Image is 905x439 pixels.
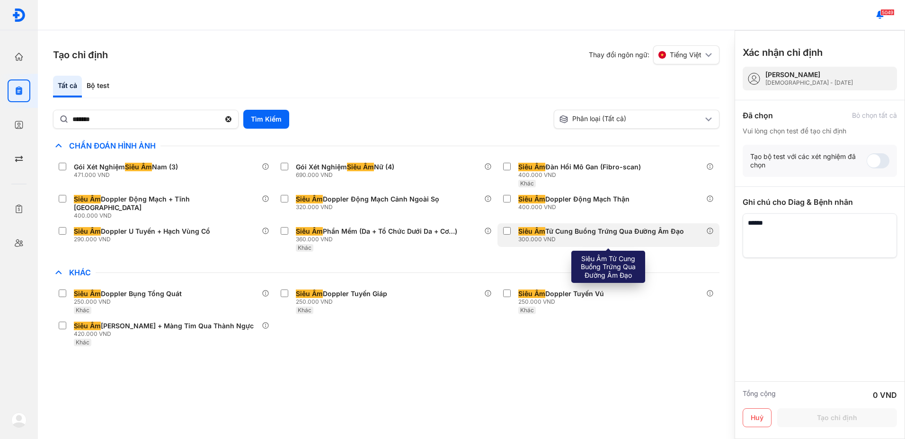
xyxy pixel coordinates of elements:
span: Siêu Âm [74,322,101,330]
button: Tạo chỉ định [777,408,897,427]
div: Doppler U Tuyến + Hạch Vùng Cổ [74,227,210,236]
span: Siêu Âm [518,195,545,203]
span: Khác [64,268,96,277]
span: Siêu Âm [74,227,101,236]
div: Doppler Tuyến Vú [518,290,604,298]
h3: Xác nhận chỉ định [743,46,823,59]
div: 360.000 VND [296,236,461,243]
span: Khác [76,339,89,346]
div: Đã chọn [743,110,773,121]
div: Doppler Bụng Tổng Quát [74,290,182,298]
button: Tìm Kiếm [243,110,289,129]
div: Gói Xét Nghiệm Nam (3) [74,163,178,171]
img: logo [11,413,27,428]
h3: Tạo chỉ định [53,48,108,61]
div: [PERSON_NAME] + Màng Tim Qua Thành Ngực [74,322,254,330]
span: Khác [76,307,89,314]
div: 420.000 VND [74,330,257,338]
img: logo [12,8,26,22]
span: Khác [520,307,534,314]
div: Ghi chú cho Diag & Bệnh nhân [743,196,897,208]
div: Bộ test [82,76,114,97]
div: 250.000 VND [296,298,391,306]
span: Siêu Âm [518,163,545,171]
div: Tổng cộng [743,389,776,401]
span: Tiếng Việt [670,51,701,59]
span: Siêu Âm [518,227,545,236]
span: Siêu Âm [347,163,374,171]
span: Siêu Âm [296,290,323,298]
span: Siêu Âm [296,195,323,203]
div: 0 VND [873,389,897,401]
span: Chẩn Đoán Hình Ảnh [64,141,160,150]
span: Siêu Âm [296,227,323,236]
div: 250.000 VND [74,298,186,306]
div: Tạo bộ test với các xét nghiệm đã chọn [750,152,867,169]
div: Doppler Động Mạch Thận [518,195,630,203]
span: 5049 [880,9,895,16]
span: Siêu Âm [74,290,101,298]
span: Siêu Âm [518,290,545,298]
span: Siêu Âm [74,195,101,203]
div: Đàn Hồi Mô Gan (Fibro-scan) [518,163,641,171]
div: Vui lòng chọn test để tạo chỉ định [743,127,897,135]
div: Thay đổi ngôn ngữ: [589,45,719,64]
div: 290.000 VND [74,236,214,243]
div: Doppler Động Mạch + Tĩnh [GEOGRAPHIC_DATA] [74,195,258,212]
div: Gói Xét Nghiệm Nữ (4) [296,163,394,171]
div: 400.000 VND [518,203,633,211]
div: [PERSON_NAME] [765,70,853,79]
div: Doppler Động Mạch Cảnh Ngoài Sọ [296,195,439,203]
div: Doppler Tuyến Giáp [296,290,387,298]
span: Siêu Âm [125,163,152,171]
div: Phân loại (Tất cả) [559,114,703,124]
div: Phần Mềm (Da + Tổ Chức Dưới Da + Cơ…) [296,227,457,236]
div: [DEMOGRAPHIC_DATA] - [DATE] [765,79,853,87]
div: Tử Cung Buồng Trứng Qua Đường Âm Đạo [518,227,684,236]
div: 300.000 VND [518,236,688,243]
div: Bỏ chọn tất cả [852,111,897,120]
div: 400.000 VND [518,171,645,179]
span: Khác [298,244,311,251]
div: 320.000 VND [296,203,443,211]
div: 471.000 VND [74,171,182,179]
div: 690.000 VND [296,171,398,179]
div: Tất cả [53,76,82,97]
div: 250.000 VND [518,298,608,306]
span: Khác [520,180,534,187]
span: Khác [298,307,311,314]
button: Huỷ [743,408,772,427]
div: 400.000 VND [74,212,262,219]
